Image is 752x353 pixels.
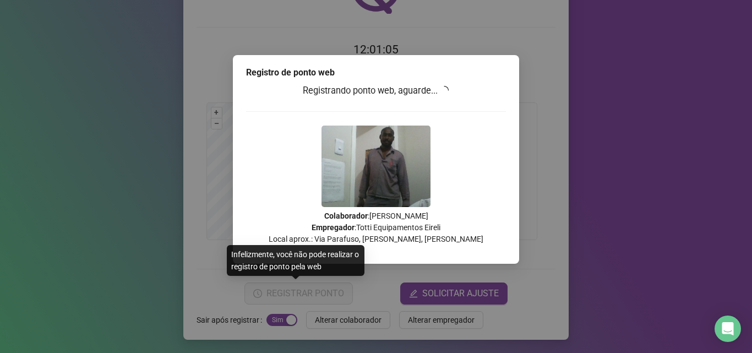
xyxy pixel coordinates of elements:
[440,86,449,95] span: loading
[324,211,368,220] strong: Colaborador
[227,245,364,276] div: Infelizmente, você não pode realizar o registro de ponto pela web
[246,84,506,98] h3: Registrando ponto web, aguarde...
[246,66,506,79] div: Registro de ponto web
[312,223,355,232] strong: Empregador
[321,126,431,207] img: Z
[246,210,506,245] p: : [PERSON_NAME] : Totti Equipamentos Eireli Local aprox.: Via Parafuso, [PERSON_NAME], [PERSON_NAME]
[715,316,741,342] div: Open Intercom Messenger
